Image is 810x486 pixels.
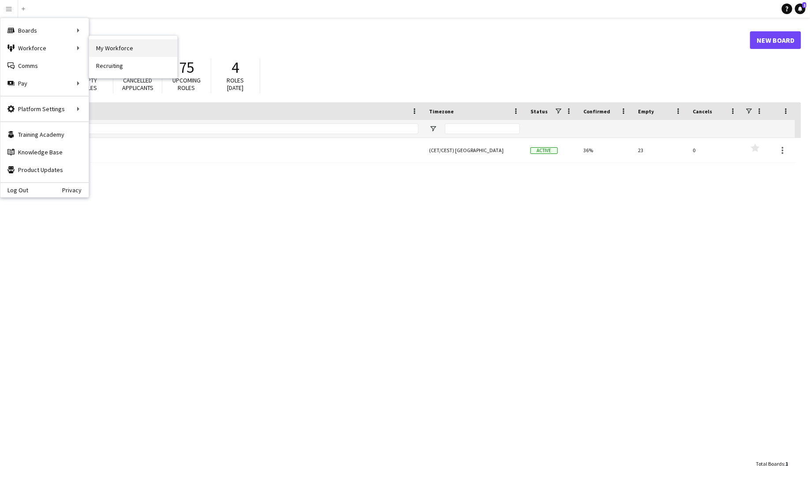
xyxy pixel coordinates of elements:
[445,123,520,134] input: Timezone Filter Input
[633,138,687,162] div: 23
[89,57,177,75] a: Recruiting
[638,108,654,115] span: Empty
[0,75,89,92] div: Pay
[0,161,89,179] a: Product Updates
[785,460,788,467] span: 1
[530,108,548,115] span: Status
[0,126,89,143] a: Training Academy
[578,138,633,162] div: 36%
[15,34,750,47] h1: Boards
[0,39,89,57] div: Workforce
[122,76,153,92] span: Cancelled applicants
[0,22,89,39] div: Boards
[687,138,742,162] div: 0
[429,125,437,133] button: Open Filter Menu
[179,58,194,77] span: 75
[37,123,418,134] input: Board name Filter Input
[583,108,610,115] span: Confirmed
[0,143,89,161] a: Knowledge Base
[756,460,784,467] span: Total Boards
[693,108,712,115] span: Cancels
[750,31,801,49] a: New Board
[62,187,89,194] a: Privacy
[424,138,525,162] div: (CET/CEST) [GEOGRAPHIC_DATA]
[803,2,806,8] span: 1
[429,108,454,115] span: Timezone
[0,57,89,75] a: Comms
[530,147,558,154] span: Active
[756,455,788,472] div: :
[172,76,201,92] span: Upcoming roles
[0,100,89,118] div: Platform Settings
[21,138,418,163] a: Main Board
[0,187,28,194] a: Log Out
[232,58,239,77] span: 4
[227,76,244,92] span: Roles [DATE]
[795,4,806,14] a: 1
[89,39,177,57] a: My Workforce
